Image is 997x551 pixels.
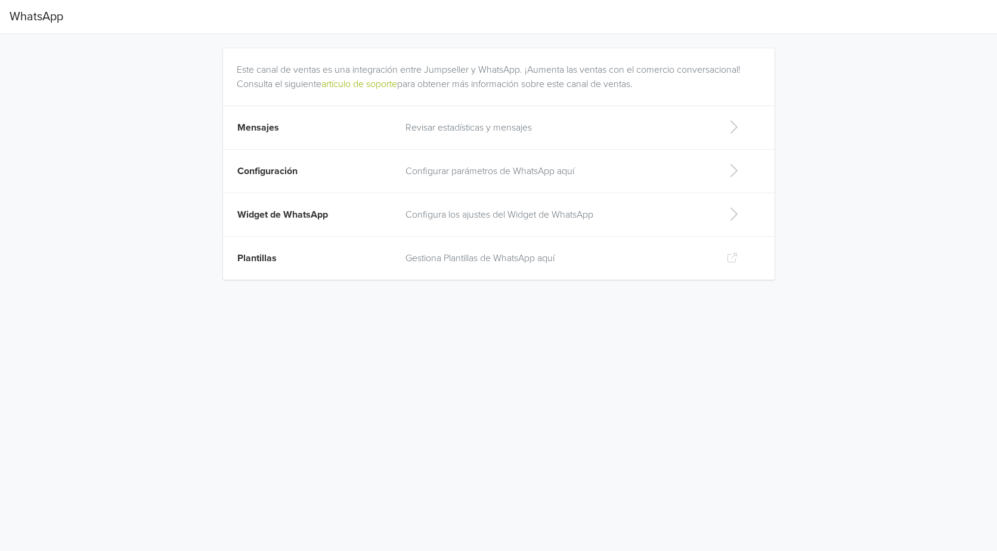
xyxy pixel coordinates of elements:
[405,120,708,135] p: Revisar estadísticas y mensajes
[237,165,298,177] span: Configuración
[405,208,708,222] p: Configura los ajustes del Widget de WhatsApp
[321,78,397,90] a: artículo de soporte
[237,252,277,264] span: Plantillas
[237,122,279,134] span: Mensajes
[405,164,708,178] p: Configurar parámetros de WhatsApp aquí
[10,5,63,29] span: WhatsApp
[237,48,766,91] div: Este canal de ventas es una integración entre Jumpseller y WhatsApp. ¡Aumenta las ventas con el c...
[405,251,708,265] p: Gestiona Plantillas de WhatsApp aquí
[237,209,328,221] span: Widget de WhatsApp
